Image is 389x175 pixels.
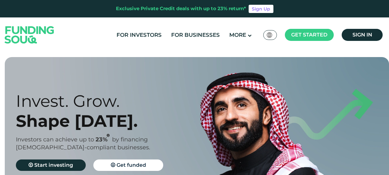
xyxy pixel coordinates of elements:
a: Sign in [342,29,383,41]
div: Exclusive Private Credit deals with up to 23% return* [116,5,246,12]
img: SA Flag [267,32,272,38]
span: Sign in [352,32,372,38]
span: 23% [96,136,112,143]
div: Invest. Grow. [16,91,208,111]
span: Get started [291,32,327,38]
span: Start investing [34,162,73,168]
a: Get funded [93,159,163,171]
div: Shape [DATE]. [16,111,208,131]
span: More [229,32,246,38]
span: Get funded [117,162,146,168]
a: For Investors [115,30,163,40]
i: 23% IRR (expected) ~ 15% Net yield (expected) [107,134,110,137]
span: by financing [DEMOGRAPHIC_DATA]-compliant businesses. [16,136,150,151]
span: Investors can achieve up to [16,136,94,143]
a: Start investing [16,159,86,171]
a: Sign Up [249,5,273,13]
a: For Businesses [170,30,221,40]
